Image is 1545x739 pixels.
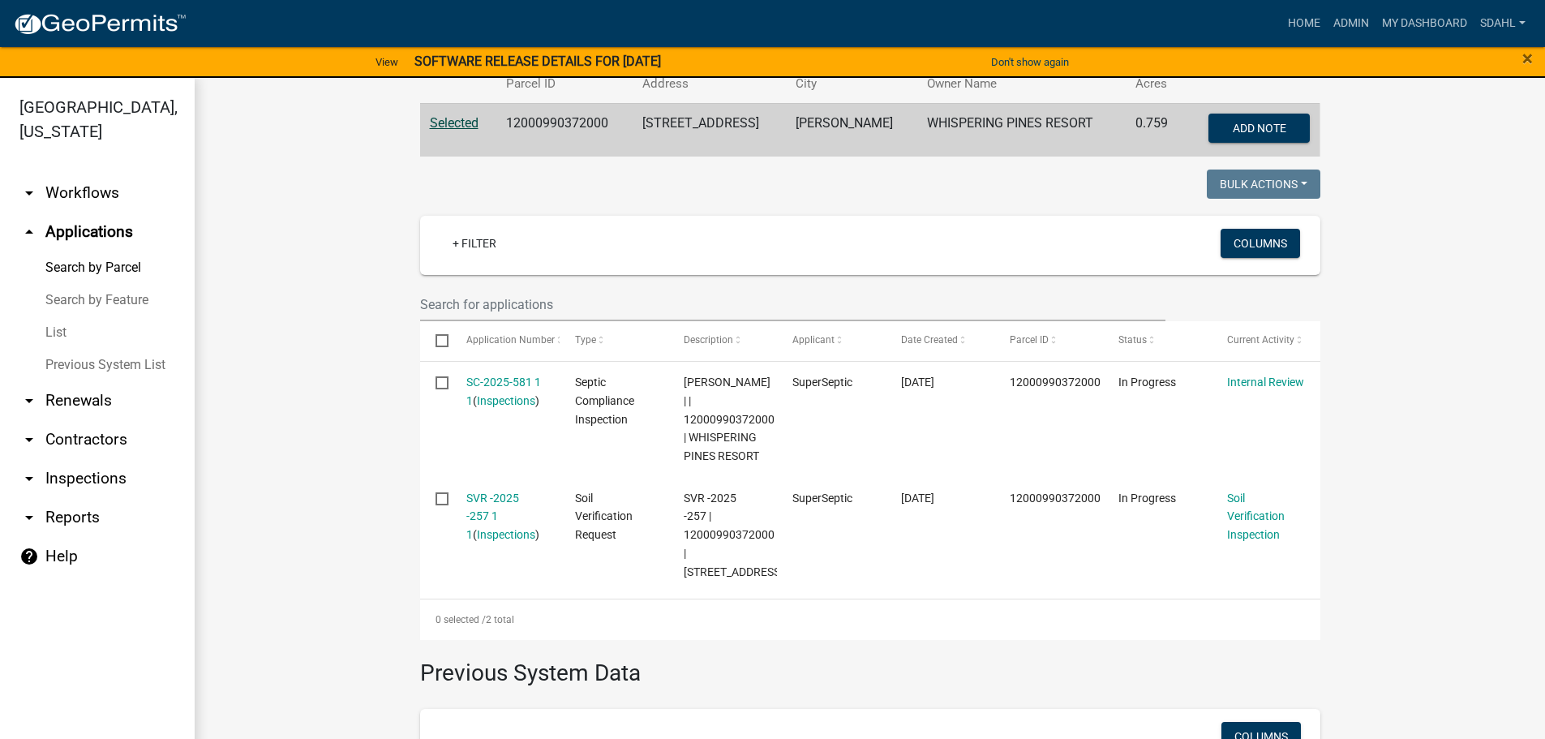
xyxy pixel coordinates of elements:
[792,376,852,389] span: SuperSeptic
[466,492,519,542] a: SVR -2025 -257 1 1
[1227,492,1285,542] a: Soil Verification Inspection
[1233,121,1286,134] span: Add Note
[436,614,486,625] span: 0 selected /
[414,54,661,69] strong: SOFTWARE RELEASE DETAILS FOR [DATE]
[19,469,39,488] i: arrow_drop_down
[1118,376,1176,389] span: In Progress
[496,103,633,157] td: 12000990372000
[19,508,39,527] i: arrow_drop_down
[901,334,958,346] span: Date Created
[1208,114,1310,143] button: Add Note
[1281,8,1327,39] a: Home
[19,430,39,449] i: arrow_drop_down
[1474,8,1532,39] a: sdahl
[477,394,535,407] a: Inspections
[466,376,541,407] a: SC-2025-581 1 1
[684,376,775,462] span: Sheila Dahl | | 12000990372000 | WHISPERING PINES RESORT
[575,492,633,542] span: Soil Verification Request
[430,115,479,131] a: Selected
[684,334,733,346] span: Description
[1522,49,1533,68] button: Close
[792,334,835,346] span: Applicant
[786,103,917,157] td: [PERSON_NAME]
[1010,334,1049,346] span: Parcel ID
[1375,8,1474,39] a: My Dashboard
[1010,492,1101,505] span: 12000990372000
[668,321,777,360] datatable-header-cell: Description
[901,492,934,505] span: 08/10/2025
[440,229,509,258] a: + Filter
[633,65,786,103] th: Address
[786,65,917,103] th: City
[420,288,1166,321] input: Search for applications
[466,334,555,346] span: Application Number
[917,65,1126,103] th: Owner Name
[420,640,1320,690] h3: Previous System Data
[575,376,634,426] span: Septic Compliance Inspection
[1522,47,1533,70] span: ×
[477,528,535,541] a: Inspections
[466,489,544,544] div: ( )
[886,321,994,360] datatable-header-cell: Date Created
[901,376,934,389] span: 08/27/2025
[917,103,1126,157] td: WHISPERING PINES RESORT
[451,321,560,360] datatable-header-cell: Application Number
[994,321,1103,360] datatable-header-cell: Parcel ID
[19,547,39,566] i: help
[1227,376,1304,389] a: Internal Review
[1227,334,1294,346] span: Current Activity
[1221,229,1300,258] button: Columns
[1207,170,1320,199] button: Bulk Actions
[792,492,852,505] span: SuperSeptic
[1126,103,1184,157] td: 0.759
[1212,321,1320,360] datatable-header-cell: Current Activity
[777,321,886,360] datatable-header-cell: Applicant
[19,183,39,203] i: arrow_drop_down
[575,334,596,346] span: Type
[19,222,39,242] i: arrow_drop_up
[684,492,783,578] span: SVR -2025 -257 | 12000990372000 | 46362 CO HWY 8
[420,599,1320,640] div: 2 total
[985,49,1075,75] button: Don't show again
[420,321,451,360] datatable-header-cell: Select
[1118,492,1176,505] span: In Progress
[1126,65,1184,103] th: Acres
[1010,376,1101,389] span: 12000990372000
[633,103,786,157] td: [STREET_ADDRESS]
[560,321,668,360] datatable-header-cell: Type
[466,373,544,410] div: ( )
[19,391,39,410] i: arrow_drop_down
[1118,334,1147,346] span: Status
[496,65,633,103] th: Parcel ID
[369,49,405,75] a: View
[1103,321,1212,360] datatable-header-cell: Status
[1327,8,1375,39] a: Admin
